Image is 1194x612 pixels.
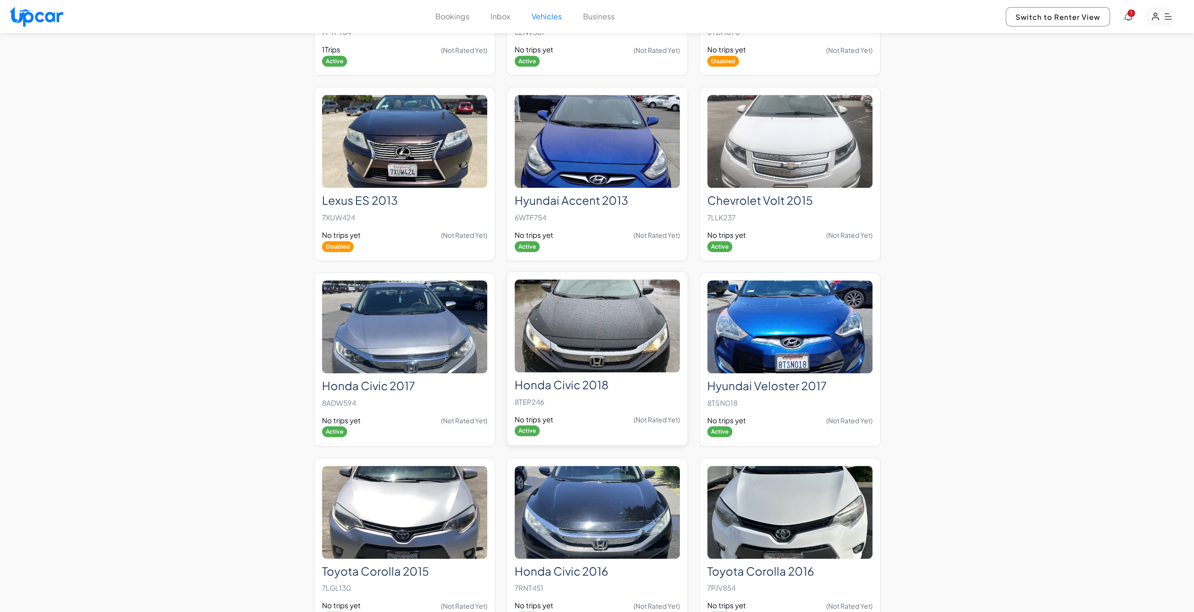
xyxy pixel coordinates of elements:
[634,601,680,611] span: (Not Rated Yet)
[1006,7,1110,26] button: Switch to Renter View
[435,11,469,22] button: Bookings
[441,601,487,611] span: (Not Rated Yet)
[707,280,872,373] img: Hyundai Veloster 2017
[707,415,746,426] span: No trips yet
[707,44,746,55] span: No trips yet
[322,44,340,55] span: 1 Trips
[634,415,680,424] span: (Not Rated Yet)
[322,379,487,393] h2: Honda Civic 2017
[707,379,872,393] h2: Hyundai Veloster 2017
[515,211,680,224] p: 6WTF754
[441,45,487,55] span: (Not Rated Yet)
[515,564,680,578] h2: Honda Civic 2016
[707,95,872,188] img: Chevrolet Volt 2015
[322,193,487,207] h2: Lexus ES 2013
[707,211,872,224] p: 7LLK237
[322,564,487,578] h2: Toyota Corolla 2015
[515,581,680,595] p: 7RNT451
[322,466,487,559] img: Toyota Corolla 2015
[707,396,872,410] p: 8TSN018
[322,280,487,373] img: Honda Civic 2017
[532,11,562,22] button: Vehicles
[826,601,872,611] span: (Not Rated Yet)
[707,56,739,67] span: Disabled
[322,415,361,426] span: No trips yet
[707,564,872,578] h2: Toyota Corolla 2016
[515,56,540,67] span: Active
[515,414,553,425] span: No trips yet
[322,241,354,252] span: Disabled
[515,425,540,436] span: Active
[515,193,680,207] h2: Hyundai Accent 2013
[634,230,680,240] span: (Not Rated Yet)
[707,426,732,437] span: Active
[634,45,680,55] span: (Not Rated Yet)
[515,600,553,611] span: No trips yet
[515,230,553,241] span: No trips yet
[826,416,872,425] span: (Not Rated Yet)
[515,466,680,559] img: Honda Civic 2016
[322,581,487,595] p: 7LGL130
[707,466,872,559] img: Toyota Corolla 2016
[515,44,553,55] span: No trips yet
[322,396,487,410] p: 8ADW594
[583,11,615,22] button: Business
[515,95,680,188] img: Hyundai Accent 2013
[707,581,872,595] p: 7PJV854
[707,241,732,252] span: Active
[515,378,680,392] h2: Honda Civic 2018
[441,230,487,240] span: (Not Rated Yet)
[707,193,872,207] h2: Chevrolet Volt 2015
[322,426,347,437] span: Active
[441,416,487,425] span: (Not Rated Yet)
[491,11,510,22] button: Inbox
[322,230,361,241] span: No trips yet
[322,95,487,188] img: Lexus ES 2013
[515,241,540,252] span: Active
[515,279,680,372] img: Honda Civic 2018
[322,56,347,67] span: Active
[515,395,680,409] p: 8TEP246
[322,211,487,224] p: 7XUW424
[1127,9,1135,17] span: You have new notifications
[707,600,746,611] span: No trips yet
[707,230,746,241] span: No trips yet
[826,45,872,55] span: (Not Rated Yet)
[322,600,361,611] span: No trips yet
[826,230,872,240] span: (Not Rated Yet)
[9,7,63,27] img: Upcar Logo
